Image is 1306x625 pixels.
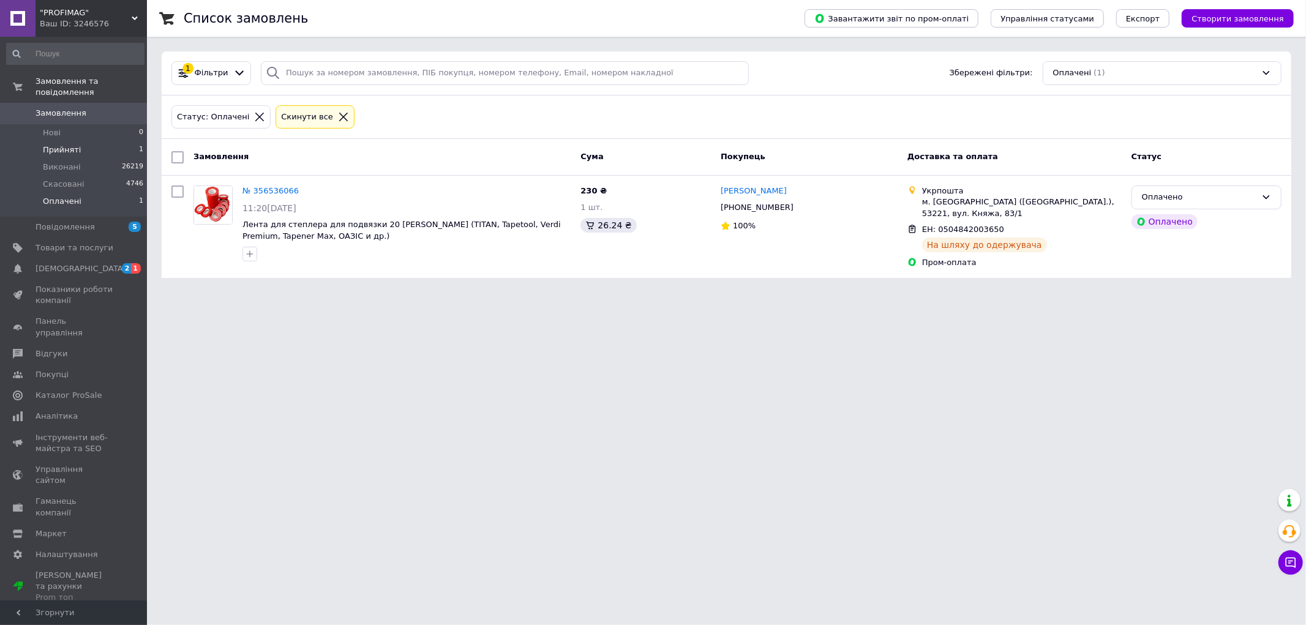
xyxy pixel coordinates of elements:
[40,7,132,18] span: "PROFIMAG"
[36,242,113,253] span: Товари та послуги
[580,152,603,161] span: Cума
[1131,214,1198,229] div: Оплачено
[950,67,1033,79] span: Збережені фільтри:
[1192,14,1284,23] span: Створити замовлення
[36,369,69,380] span: Покупці
[1169,13,1294,23] a: Створити замовлення
[36,592,113,603] div: Prom топ
[122,263,132,274] span: 2
[43,144,81,155] span: Прийняті
[36,222,95,233] span: Повідомлення
[580,218,636,233] div: 26.24 ₴
[279,111,336,124] div: Cкинути все
[922,196,1122,219] div: м. [GEOGRAPHIC_DATA] ([GEOGRAPHIC_DATA].), 53221, вул. Княжа, 83/1
[36,432,113,454] span: Інструменти веб-майстра та SEO
[36,348,67,359] span: Відгуки
[36,316,113,338] span: Панель управління
[131,263,141,274] span: 1
[242,186,299,195] a: № 356536066
[139,144,143,155] span: 1
[242,203,296,213] span: 11:20[DATE]
[36,284,113,306] span: Показники роботи компанії
[139,196,143,207] span: 1
[814,13,969,24] span: Завантажити звіт по пром-оплаті
[718,200,796,215] div: [PHONE_NUMBER]
[43,196,81,207] span: Оплачені
[991,9,1104,28] button: Управління статусами
[40,18,147,29] div: Ваш ID: 3246576
[1126,14,1160,23] span: Експорт
[36,549,98,560] span: Налаштування
[1142,191,1256,204] div: Оплачено
[1000,14,1094,23] span: Управління статусами
[721,185,787,197] a: [PERSON_NAME]
[907,152,998,161] span: Доставка та оплата
[182,63,193,74] div: 1
[36,528,67,539] span: Маркет
[922,238,1047,252] div: На шляху до одержувача
[922,225,1004,234] span: ЕН: 0504842003650
[122,162,143,173] span: 26219
[129,222,141,232] span: 5
[36,570,113,604] span: [PERSON_NAME] та рахунки
[1131,152,1162,161] span: Статус
[6,43,144,65] input: Пошук
[242,220,561,241] a: Лента для степлера для подвязки 20 [PERSON_NAME] (TITAN, Tapetool, Verdi Premium, Tapener Max, ОА...
[1278,550,1303,575] button: Чат з покупцем
[1053,67,1092,79] span: Оплачені
[36,411,78,422] span: Аналітика
[580,186,607,195] span: 230 ₴
[1182,9,1294,28] button: Створити замовлення
[733,221,756,230] span: 100%
[36,263,126,274] span: [DEMOGRAPHIC_DATA]
[1094,68,1105,77] span: (1)
[36,76,147,98] span: Замовлення та повідомлення
[195,67,228,79] span: Фільтри
[36,464,113,486] span: Управління сайтом
[126,179,143,190] span: 4746
[184,11,308,26] h1: Список замовлень
[580,203,602,212] span: 1 шт.
[261,61,749,85] input: Пошук за номером замовлення, ПІБ покупця, номером телефону, Email, номером накладної
[139,127,143,138] span: 0
[1116,9,1170,28] button: Експорт
[922,185,1122,196] div: Укрпошта
[36,390,102,401] span: Каталог ProSale
[36,496,113,518] span: Гаманець компанії
[194,186,232,224] img: Фото товару
[36,108,86,119] span: Замовлення
[805,9,978,28] button: Завантажити звіт по пром-оплаті
[43,127,61,138] span: Нові
[193,152,249,161] span: Замовлення
[922,257,1122,268] div: Пром-оплата
[175,111,252,124] div: Статус: Оплачені
[193,185,233,225] a: Фото товару
[43,179,84,190] span: Скасовані
[721,152,765,161] span: Покупець
[43,162,81,173] span: Виконані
